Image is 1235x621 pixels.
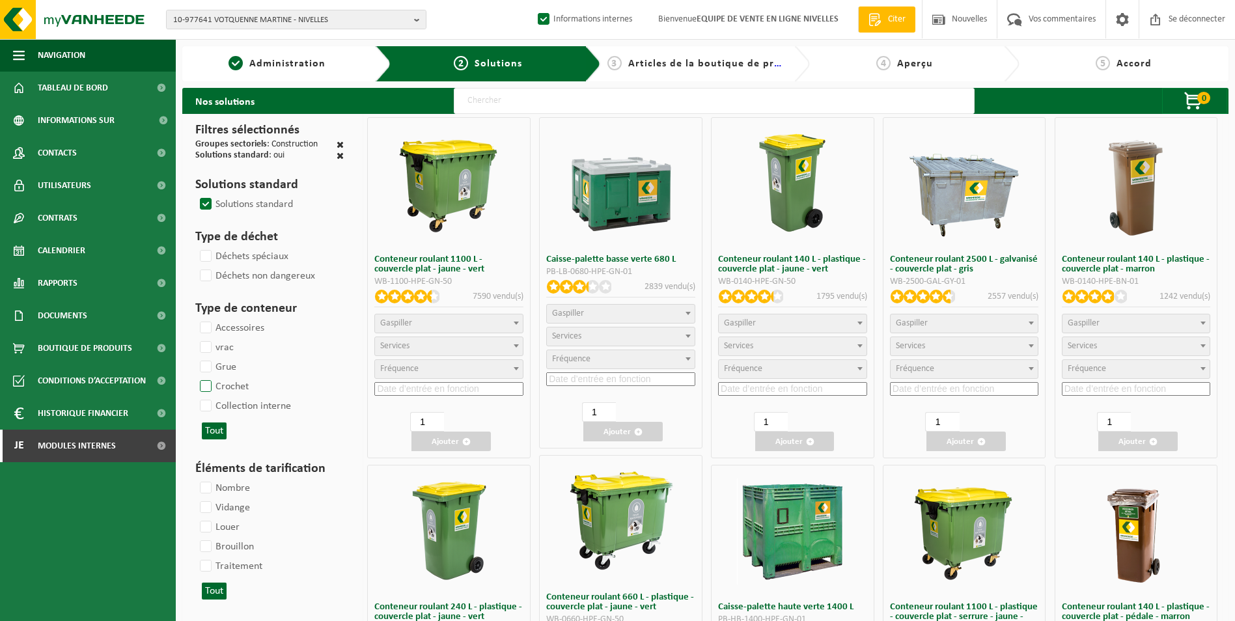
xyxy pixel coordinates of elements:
[947,437,974,446] font: Ajouter
[552,331,581,341] span: Services
[173,10,409,30] span: 10-977641 VOTQUENNE MARTINE - NIVELLES
[38,430,116,462] span: Modules internes
[197,357,236,377] label: Grue
[1197,92,1210,104] span: 0
[374,255,523,274] h3: Conteneur roulant 1100 L - couvercle plat - jaune - vert
[38,202,77,234] span: Contrats
[754,412,788,432] input: 1
[909,128,1020,238] img: WB-2500-GAL-GY-01
[13,430,25,462] span: Je
[755,432,835,451] button: Ajouter
[166,10,426,29] button: 10-977641 VOTQUENNE MARTINE - NIVELLES
[473,290,523,303] p: 7590 vendu(s)
[566,465,676,576] img: WB-0660-HPE-GN-50
[38,169,91,202] span: Utilisateurs
[249,59,326,69] span: Administration
[1062,255,1211,274] h3: Conteneur roulant 140 L - plastique - couvercle plat - marron
[546,372,695,386] input: Date d’entrée en fonction
[552,309,584,318] span: Gaspiller
[197,396,291,416] label: Collection interne
[1068,341,1097,351] span: Services
[566,128,676,238] img: PB-LB-0680-HPE-GN-01
[737,475,848,586] img: PB-HB-1400-HPE-GN-01
[197,338,234,357] label: vrac
[195,120,344,140] h3: Filtres sélectionnés
[195,299,344,318] h3: Type de conteneur
[1159,290,1210,303] p: 1242 vendu(s)
[896,318,928,328] span: Gaspiller
[897,59,933,69] span: Aperçu
[546,255,695,264] h3: Caisse-palette basse verte 680 L
[380,364,419,374] span: Fréquence
[718,277,867,286] div: WB-0140-HPE-GN-50
[1096,56,1110,70] span: 5
[1097,412,1131,432] input: 1
[607,56,622,70] span: 3
[858,7,915,33] a: Citer
[628,59,806,69] span: Articles de la boutique de produits
[645,280,695,294] p: 2839 vendu(s)
[197,557,262,576] label: Traitement
[816,56,993,72] a: 4Aperçu
[454,88,975,114] input: Chercher
[718,382,867,396] input: Date d’entrée en fonction
[1062,382,1211,396] input: Date d’entrée en fonction
[374,382,523,396] input: Date d’entrée en fonction
[724,341,753,351] span: Services
[1117,59,1152,69] span: Accord
[535,10,632,29] label: Informations internes
[38,365,146,397] span: Conditions d’acceptation
[546,268,695,277] div: PB-LB-0680-HPE-GN-01
[195,459,344,478] h3: Éléments de tarification
[197,537,254,557] label: Brouillon
[197,478,250,498] label: Nombre
[737,128,848,238] img: WB-0140-HPE-GN-50
[890,382,1039,396] input: Date d’entrée en fonction
[229,56,243,70] span: 1
[38,234,85,267] span: Calendrier
[195,175,344,195] h3: Solutions standard
[197,318,264,338] label: Accessoires
[925,412,959,432] input: 1
[988,290,1038,303] p: 2557 vendu(s)
[38,267,77,299] span: Rapports
[189,56,365,72] a: 1Administration
[604,428,631,436] font: Ajouter
[195,140,318,151] div: : Construction
[195,227,344,247] h3: Type de déchet
[816,290,867,303] p: 1795 vendu(s)
[38,332,132,365] span: Boutique de produits
[1026,56,1222,72] a: 5Accord
[1081,128,1191,238] img: WB-0140-HPE-BN-01
[38,72,108,104] span: Tableau de bord
[394,128,505,238] img: WB-1100-HPE-GN-50
[38,137,77,169] span: Contacts
[1062,277,1211,286] div: WB-0140-HPE-BN-01
[202,422,227,439] button: Tout
[197,266,315,286] label: Déchets non dangereux
[182,88,268,114] h2: Nos solutions
[38,39,85,72] span: Navigation
[582,402,616,422] input: 1
[197,498,250,517] label: Vidange
[697,14,839,24] strong: EQUIPE DE VENTE EN LIGNE NIVELLES
[195,151,284,162] div: : oui
[1081,475,1191,586] img: WB-0140-HPE-BN-06
[885,13,909,26] span: Citer
[926,432,1006,451] button: Ajouter
[197,247,288,266] label: Déchets spéciaux
[401,56,574,72] a: 2Solutions
[374,277,523,286] div: WB-1100-HPE-GN-50
[1118,437,1146,446] font: Ajouter
[724,318,756,328] span: Gaspiller
[724,364,762,374] span: Fréquence
[546,592,695,612] h3: Conteneur roulant 660 L - plastique - couvercle plat - jaune - vert
[394,475,505,586] img: WB-0240-HPE-GN-50
[195,150,269,160] span: Solutions standard
[454,56,468,70] span: 2
[1162,88,1227,114] button: 0
[380,318,412,328] span: Gaspiller
[1098,432,1178,451] button: Ajouter
[896,341,925,351] span: Services
[718,602,867,612] h3: Caisse-palette haute verte 1400 L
